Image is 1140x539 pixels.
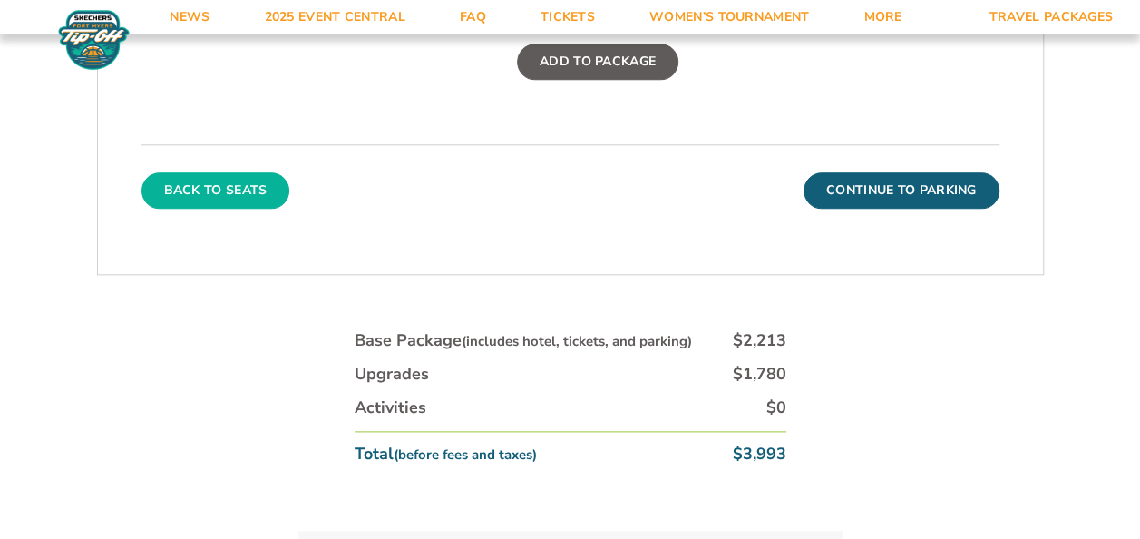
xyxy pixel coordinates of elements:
img: Fort Myers Tip-Off [54,9,133,71]
label: Add To Package [517,44,678,80]
div: $3,993 [733,443,786,465]
div: Activities [355,397,426,419]
div: $2,213 [733,329,786,352]
div: Base Package [355,329,692,352]
div: Total [355,443,537,465]
small: (includes hotel, tickets, and parking) [462,332,692,350]
button: Back To Seats [141,172,290,209]
button: Continue To Parking [804,172,999,209]
div: $0 [766,397,786,419]
div: Upgrades [355,363,429,386]
div: $1,780 [733,363,786,386]
small: (before fees and taxes) [394,446,537,464]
